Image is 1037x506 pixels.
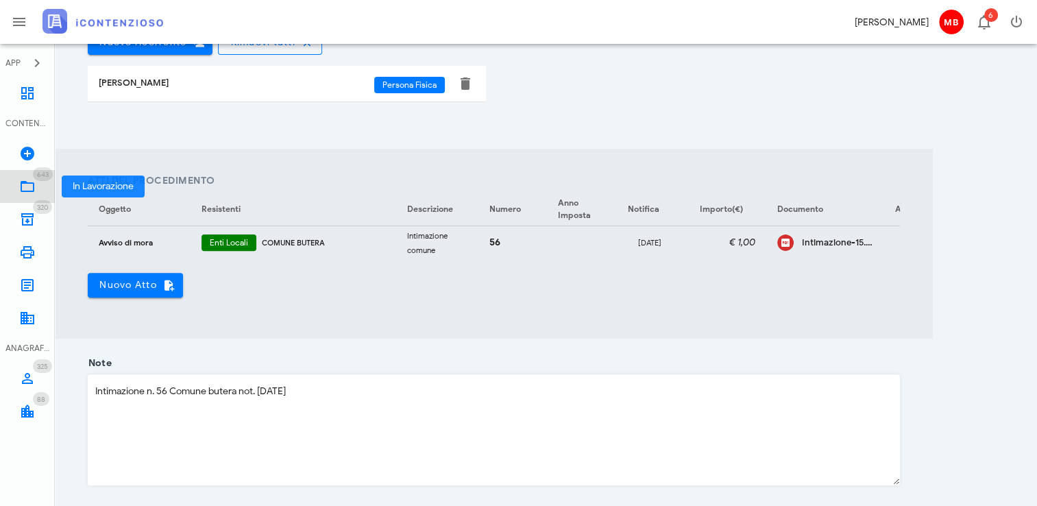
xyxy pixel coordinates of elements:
th: Oggetto: Non ordinato. Attiva per ordinare in ordine crescente. [88,193,191,226]
small: [DATE] [638,238,661,248]
div: [PERSON_NAME] [855,15,929,29]
span: Nuovo Atto [99,279,172,291]
span: Notifica [628,204,659,214]
span: Persona Fisica [382,77,437,93]
span: Azioni [895,204,919,214]
button: Elimina [457,75,474,92]
span: Distintivo [984,8,998,22]
img: logo-text-2x.png [42,9,163,34]
span: Distintivo [33,167,53,181]
strong: 56 [489,237,500,248]
th: Resistenti [191,193,396,226]
span: 643 [37,170,49,179]
em: € 1,00 [729,237,755,248]
th: Documento [766,193,884,226]
span: Documento [777,204,823,214]
span: Importo(€) [700,204,743,214]
span: Oggetto [99,204,131,214]
span: 325 [37,362,48,371]
div: Clicca per aprire un'anteprima del file o scaricarlo [777,234,794,251]
th: Importo(€): Non ordinato. Attiva per ordinare in ordine crescente. [684,193,766,226]
span: Distintivo [33,359,52,373]
span: Enti Locali [210,234,248,251]
div: COMUNE BUTERA [262,237,385,248]
div: [PERSON_NAME] [99,77,374,88]
h4: Atti del Procedimento [88,173,900,188]
div: Intimazione-15.07.2025 [802,237,873,248]
button: MB [934,5,967,38]
span: Distintivo [33,392,49,406]
div: ANAGRAFICA [5,342,49,354]
div: Clicca per aprire un'anteprima del file o scaricarlo [802,237,873,248]
span: Anno Imposta [558,197,591,220]
button: Nuovo Atto [88,273,183,298]
span: MB [939,10,964,34]
th: Azioni [884,193,930,226]
span: Resistenti [202,204,241,214]
th: Descrizione: Non ordinato. Attiva per ordinare in ordine crescente. [396,193,478,226]
span: 88 [37,395,45,404]
span: Distintivo [33,200,52,214]
th: Numero: Non ordinato. Attiva per ordinare in ordine crescente. [478,193,547,226]
span: 320 [37,203,48,212]
div: CONTENZIOSO [5,117,49,130]
button: Distintivo [967,5,1000,38]
span: Descrizione [407,204,453,214]
small: Avviso di mora [99,238,153,248]
small: Intimazione comune [407,231,448,255]
th: Notifica: Non ordinato. Attiva per ordinare in ordine crescente. [615,193,684,226]
label: Note [84,357,112,370]
th: Anno Imposta: Non ordinato. Attiva per ordinare in ordine crescente. [547,193,615,226]
span: Numero [489,204,521,214]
